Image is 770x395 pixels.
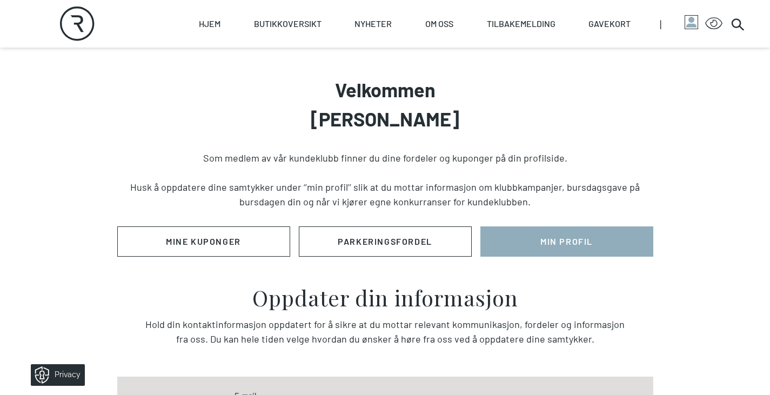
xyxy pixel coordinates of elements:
a: Mine Kuponger [117,226,290,257]
p: Hold din kontaktinformasjon oppdatert for å sikre at du mottar relevant kommunikasjon, fordeler o... [143,317,627,346]
p: Velkommen [PERSON_NAME] [117,75,653,133]
a: Min Profil [480,226,653,257]
iframe: Manage Preferences [11,360,99,390]
h3: Oppdater din informasjon [143,287,627,309]
p: Som medlem av vår kundeklubb finner du dine fordeler og kuponger på din profilside. Husk å oppdat... [117,151,653,209]
button: Open Accessibility Menu [705,15,722,32]
a: PARKERINGSFORDEL [299,226,472,257]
